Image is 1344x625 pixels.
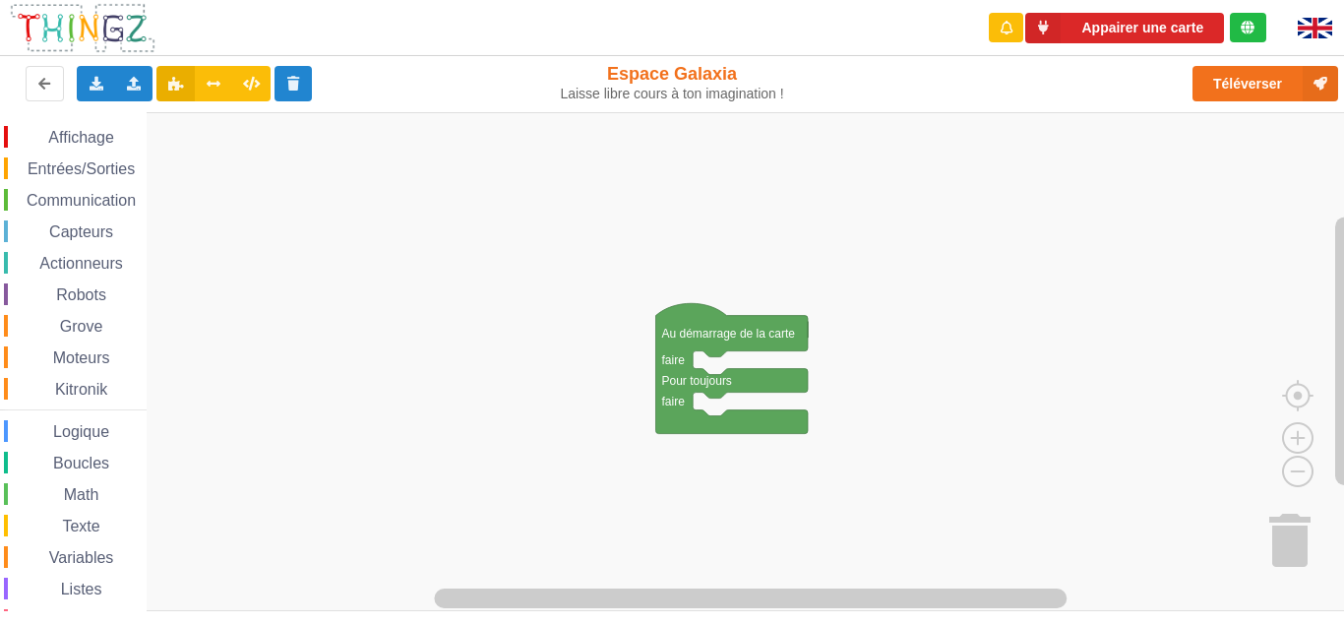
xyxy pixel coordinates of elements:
span: Capteurs [46,223,116,240]
div: Tu es connecté au serveur de création de Thingz [1230,13,1266,42]
span: Math [61,486,102,503]
span: Grove [57,318,106,335]
span: Actionneurs [36,255,126,272]
div: Espace Galaxia [558,63,785,102]
text: Au démarrage de la carte [662,327,796,341]
span: Boucles [50,455,112,471]
img: gb.png [1298,18,1332,38]
span: Robots [53,286,109,303]
span: Listes [58,581,105,597]
span: Communication [24,192,139,209]
text: faire [662,395,686,408]
span: Kitronik [52,381,110,398]
img: thingz_logo.png [9,2,156,54]
span: Variables [46,549,117,566]
span: Moteurs [50,349,113,366]
text: Pour toujours [662,374,732,388]
div: Laisse libre cours à ton imagination ! [558,86,785,102]
text: faire [662,353,686,367]
span: Entrées/Sorties [25,160,138,177]
span: Affichage [45,129,116,146]
button: Téléverser [1192,66,1338,101]
span: Logique [50,423,112,440]
button: Appairer une carte [1025,13,1224,43]
span: Texte [59,518,102,534]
